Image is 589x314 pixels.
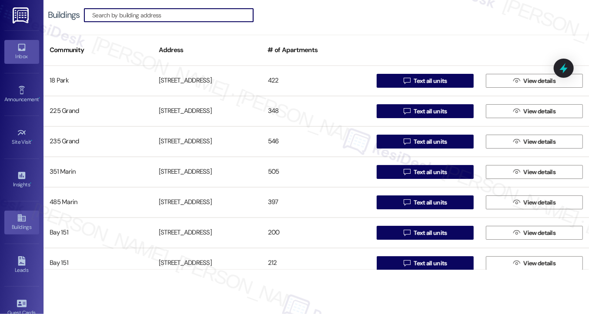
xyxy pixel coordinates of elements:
[4,211,39,234] a: Buildings
[377,74,474,88] button: Text all units
[153,163,262,181] div: [STREET_ADDRESS]
[153,102,262,120] div: [STREET_ADDRESS]
[92,9,253,21] input: Search by building address
[404,229,410,236] i: 
[523,228,556,238] span: View details
[404,199,410,206] i: 
[262,72,371,89] div: 422
[44,163,153,181] div: 351 Marin
[377,226,474,240] button: Text all units
[404,108,410,115] i: 
[39,95,40,101] span: •
[153,255,262,272] div: [STREET_ADDRESS]
[404,77,410,84] i: 
[513,77,520,84] i: 
[523,168,556,177] span: View details
[414,107,447,116] span: Text all units
[377,256,474,270] button: Text all units
[414,168,447,177] span: Text all units
[262,133,371,150] div: 546
[414,228,447,238] span: Text all units
[523,259,556,268] span: View details
[523,107,556,116] span: View details
[486,226,583,240] button: View details
[414,198,447,207] span: Text all units
[4,126,39,149] a: Site Visit •
[377,165,474,179] button: Text all units
[44,133,153,150] div: 235 Grand
[377,135,474,149] button: Text all units
[513,260,520,267] i: 
[486,104,583,118] button: View details
[44,40,153,61] div: Community
[523,137,556,146] span: View details
[153,40,262,61] div: Address
[404,260,410,267] i: 
[13,7,30,23] img: ResiDesk Logo
[153,72,262,89] div: [STREET_ADDRESS]
[414,137,447,146] span: Text all units
[153,224,262,241] div: [STREET_ADDRESS]
[262,102,371,120] div: 348
[523,198,556,207] span: View details
[513,138,520,145] i: 
[486,195,583,209] button: View details
[404,138,410,145] i: 
[523,76,556,86] span: View details
[486,74,583,88] button: View details
[44,72,153,89] div: 18 Park
[44,255,153,272] div: Bay 151
[44,194,153,211] div: 485 Marin
[486,165,583,179] button: View details
[262,224,371,241] div: 200
[377,104,474,118] button: Text all units
[486,135,583,149] button: View details
[262,40,371,61] div: # of Apartments
[153,133,262,150] div: [STREET_ADDRESS]
[513,169,520,175] i: 
[30,180,31,186] span: •
[4,168,39,192] a: Insights •
[414,259,447,268] span: Text all units
[4,40,39,63] a: Inbox
[404,169,410,175] i: 
[48,10,80,20] div: Buildings
[44,224,153,241] div: Bay 151
[4,254,39,277] a: Leads
[486,256,583,270] button: View details
[262,255,371,272] div: 212
[513,108,520,115] i: 
[44,102,153,120] div: 225 Grand
[262,194,371,211] div: 397
[153,194,262,211] div: [STREET_ADDRESS]
[513,199,520,206] i: 
[513,229,520,236] i: 
[31,138,33,144] span: •
[262,163,371,181] div: 505
[414,76,447,86] span: Text all units
[377,195,474,209] button: Text all units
